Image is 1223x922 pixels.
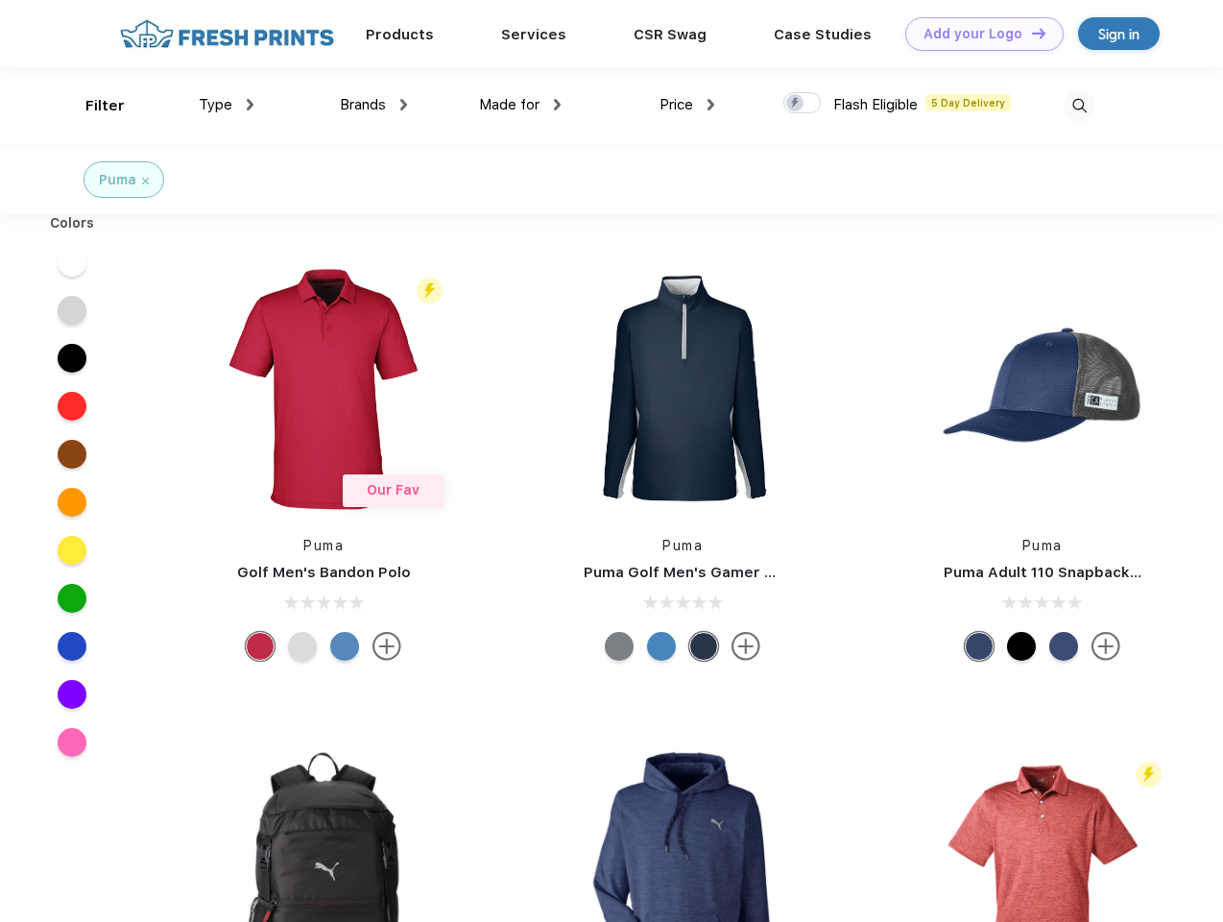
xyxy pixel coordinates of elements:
img: dropdown.png [707,99,714,110]
div: Add your Logo [923,26,1022,42]
div: Peacoat Qut Shd [1049,632,1078,661]
img: more.svg [1091,632,1120,661]
span: Type [199,96,232,113]
img: func=resize&h=266 [915,261,1170,517]
a: Puma [662,538,703,553]
img: more.svg [731,632,760,661]
img: dropdown.png [400,99,407,110]
a: Products [366,26,434,43]
a: Services [501,26,566,43]
div: Filter [85,95,125,117]
span: Price [659,96,693,113]
span: Flash Eligible [833,96,918,113]
img: flash_active_toggle.svg [1136,762,1162,788]
img: dropdown.png [247,99,253,110]
img: func=resize&h=266 [555,261,810,517]
img: fo%20logo%202.webp [114,17,340,51]
div: Colors [36,213,109,233]
div: Puma [99,170,136,190]
div: Quiet Shade [605,632,634,661]
a: Puma Golf Men's Gamer Golf Quarter-Zip [584,564,887,581]
span: Made for [479,96,540,113]
div: Peacoat with Qut Shd [965,632,994,661]
img: filter_cancel.svg [142,178,149,184]
span: Our Fav [367,482,420,497]
img: func=resize&h=266 [196,261,451,517]
a: CSR Swag [634,26,707,43]
img: DT [1032,28,1045,38]
img: desktop_search.svg [1064,90,1095,122]
div: High Rise [288,632,317,661]
a: Puma [303,538,344,553]
div: Bright Cobalt [647,632,676,661]
span: Brands [340,96,386,113]
div: Sign in [1098,23,1139,45]
div: Ski Patrol [246,632,275,661]
a: Puma [1022,538,1063,553]
a: Golf Men's Bandon Polo [237,564,411,581]
span: 5 Day Delivery [925,94,1011,111]
div: Pma Blk Pma Blk [1007,632,1036,661]
img: more.svg [372,632,401,661]
img: flash_active_toggle.svg [417,278,443,303]
img: dropdown.png [554,99,561,110]
div: Navy Blazer [689,632,718,661]
div: Lake Blue [330,632,359,661]
a: Sign in [1078,17,1160,50]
